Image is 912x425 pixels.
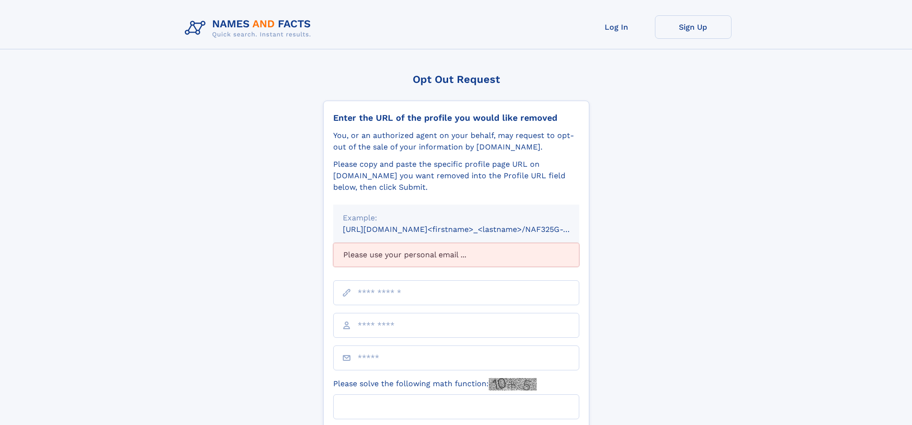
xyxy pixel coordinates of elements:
div: Example: [343,212,570,224]
a: Sign Up [655,15,732,39]
div: Enter the URL of the profile you would like removed [333,113,579,123]
div: Please use your personal email ... [333,243,579,267]
img: Logo Names and Facts [181,15,319,41]
label: Please solve the following math function: [333,378,537,391]
div: You, or an authorized agent on your behalf, may request to opt-out of the sale of your informatio... [333,130,579,153]
div: Please copy and paste the specific profile page URL on [DOMAIN_NAME] you want removed into the Pr... [333,159,579,193]
small: [URL][DOMAIN_NAME]<firstname>_<lastname>/NAF325G-xxxxxxxx [343,225,597,234]
div: Opt Out Request [323,73,589,85]
a: Log In [578,15,655,39]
